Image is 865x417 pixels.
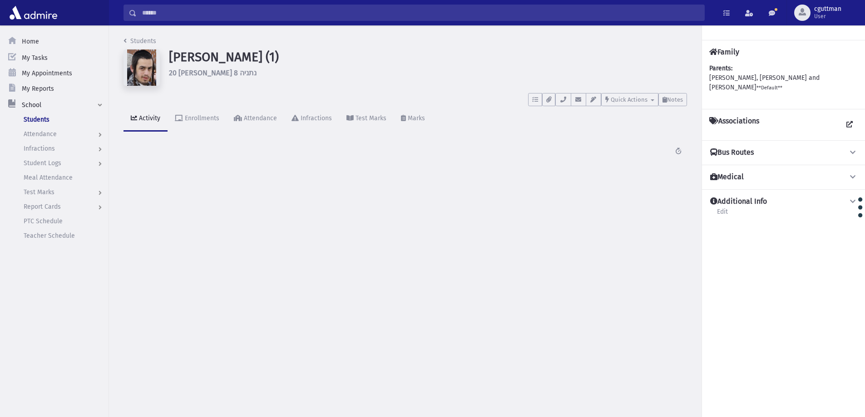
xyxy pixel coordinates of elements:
div: Infractions [299,114,332,122]
span: Quick Actions [611,96,648,103]
img: AdmirePro [7,4,59,22]
h4: Family [709,48,739,56]
span: Meal Attendance [24,174,73,182]
span: Infractions [24,145,55,152]
a: Activity [124,106,168,132]
a: Enrollments [168,106,227,132]
span: Teacher Schedule [24,232,75,240]
span: Student Logs [24,159,61,167]
div: Test Marks [354,114,386,122]
span: Home [22,38,39,45]
div: Marks [406,114,425,122]
nav: breadcrumb [124,36,156,49]
button: Medical [709,172,858,182]
span: Report Cards [24,203,61,211]
a: Marks [394,106,432,132]
a: Edit [717,206,728,223]
a: Infractions [284,106,339,132]
b: Parents: [709,64,732,72]
button: Notes [658,93,687,106]
span: PTC Schedule [24,217,63,225]
span: School [22,101,41,109]
a: Test Marks [339,106,394,132]
h4: Additional Info [710,197,767,206]
div: [PERSON_NAME], [PERSON_NAME] and [PERSON_NAME] [709,64,858,102]
a: Attendance [227,106,284,132]
span: My Appointments [22,69,72,77]
button: Additional Info [709,197,858,206]
h6: 20 [PERSON_NAME] 8 נתניה [169,69,687,77]
input: Search [137,5,704,21]
span: Attendance [24,130,57,138]
div: Activity [137,114,160,122]
button: Bus Routes [709,148,858,157]
span: User [814,13,841,20]
span: Notes [667,96,683,103]
button: Quick Actions [601,93,658,106]
span: My Tasks [22,54,48,62]
h1: [PERSON_NAME] (1) [169,49,687,65]
h4: Bus Routes [710,148,754,157]
a: Students [124,37,156,45]
span: My Reports [22,85,54,93]
span: Students [24,116,49,123]
div: Enrollments [183,114,219,122]
span: Test Marks [24,188,54,196]
span: cguttman [814,5,841,13]
a: View all Associations [841,117,858,133]
h4: Medical [710,172,744,182]
div: Attendance [242,114,277,122]
h4: Associations [709,117,759,133]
